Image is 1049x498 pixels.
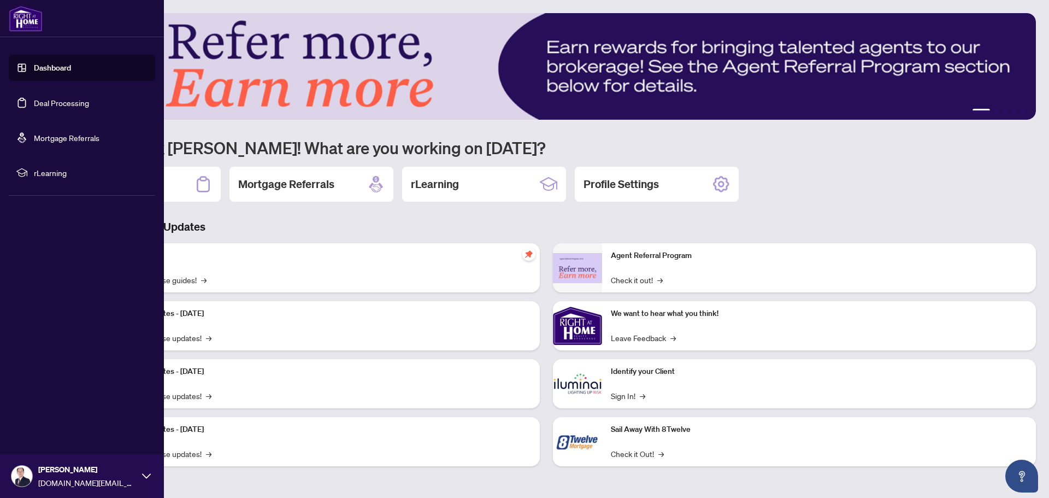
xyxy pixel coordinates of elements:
[115,366,531,378] p: Platform Updates - [DATE]
[611,424,1027,436] p: Sail Away With 8Twelve
[115,250,531,262] p: Self-Help
[11,466,32,487] img: Profile Icon
[611,366,1027,378] p: Identify your Client
[1005,460,1038,493] button: Open asap
[115,308,531,320] p: Platform Updates - [DATE]
[206,390,211,402] span: →
[34,63,71,73] a: Dashboard
[611,274,663,286] a: Check it out!→
[584,177,659,192] h2: Profile Settings
[553,359,602,408] img: Identify your Client
[611,390,645,402] a: Sign In!→
[411,177,459,192] h2: rLearning
[611,448,664,460] a: Check it Out!→
[57,219,1036,235] h3: Brokerage & Industry Updates
[670,332,676,344] span: →
[658,448,664,460] span: →
[9,5,43,32] img: logo
[611,308,1027,320] p: We want to hear what you think!
[522,248,535,261] span: pushpin
[973,109,990,113] button: 1
[206,332,211,344] span: →
[553,417,602,466] img: Sail Away With 8Twelve
[553,253,602,283] img: Agent Referral Program
[611,250,1027,262] p: Agent Referral Program
[1021,109,1025,113] button: 5
[34,98,89,108] a: Deal Processing
[34,167,148,179] span: rLearning
[611,332,676,344] a: Leave Feedback→
[553,301,602,350] img: We want to hear what you think!
[657,274,663,286] span: →
[57,13,1036,120] img: Slide 0
[115,424,531,436] p: Platform Updates - [DATE]
[238,177,334,192] h2: Mortgage Referrals
[57,137,1036,158] h1: Welcome back [PERSON_NAME]! What are you working on [DATE]?
[640,390,645,402] span: →
[38,477,137,489] span: [DOMAIN_NAME][EMAIL_ADDRESS][DOMAIN_NAME]
[201,274,207,286] span: →
[38,464,137,476] span: [PERSON_NAME]
[34,133,99,143] a: Mortgage Referrals
[206,448,211,460] span: →
[994,109,999,113] button: 2
[1012,109,1016,113] button: 4
[1003,109,1007,113] button: 3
